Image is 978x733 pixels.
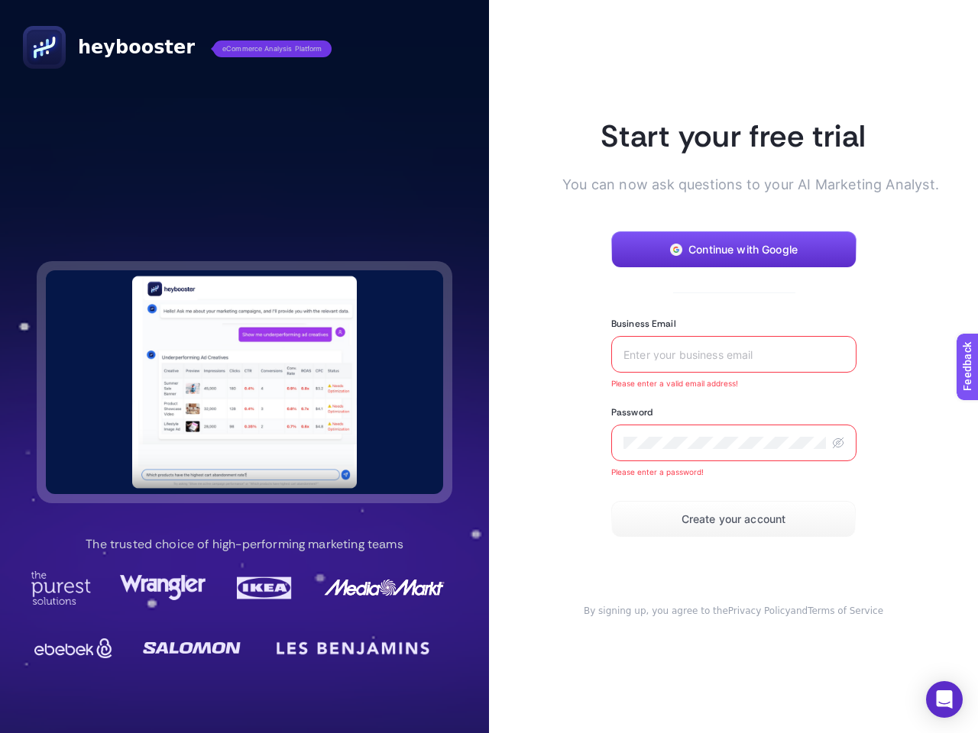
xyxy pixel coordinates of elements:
[611,379,857,388] span: Please enter a valid email address!
[86,535,403,554] p: The trusted choice of high-performing marketing teams
[611,467,857,476] span: Please enter a password!
[688,244,798,256] span: Continue with Google
[143,633,241,664] img: Salomon
[611,231,857,268] button: Continue with Google
[120,571,206,605] img: Wrangler
[78,35,195,60] span: heybooster
[682,513,786,525] span: Create your account
[23,26,332,69] a: heyboostereCommerce Analysis Platform
[562,605,905,617] div: and
[234,571,295,605] img: Ikea
[611,501,856,538] button: Create your account
[31,571,92,605] img: Purest
[611,318,676,330] label: Business Email
[611,406,653,418] label: Password
[267,630,439,667] img: LesBenjamin
[213,40,332,57] span: eCommerce Analysis Platform
[584,605,728,616] span: By signing up, you agree to the
[31,633,116,664] img: Ebebek
[9,5,58,17] span: Feedback
[623,348,844,360] input: Enter your business email
[728,605,791,616] a: Privacy Policy
[562,174,905,195] p: You can now ask questions to your AI Marketing Analyst.
[808,605,883,616] a: Terms of Service
[323,571,445,605] img: MediaMarkt
[562,116,905,156] h1: Start your free trial
[926,681,963,718] div: Open Intercom Messenger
